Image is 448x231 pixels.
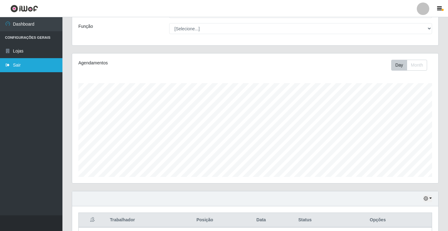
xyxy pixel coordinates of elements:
[391,60,427,71] div: First group
[324,213,432,228] th: Opções
[407,60,427,71] button: Month
[174,213,236,228] th: Posição
[10,5,38,13] img: CoreUI Logo
[106,213,174,228] th: Trabalhador
[391,60,432,71] div: Toolbar with button groups
[286,213,324,228] th: Status
[236,213,286,228] th: Data
[78,23,93,30] label: Função
[78,60,220,66] div: Agendamentos
[391,60,407,71] button: Day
